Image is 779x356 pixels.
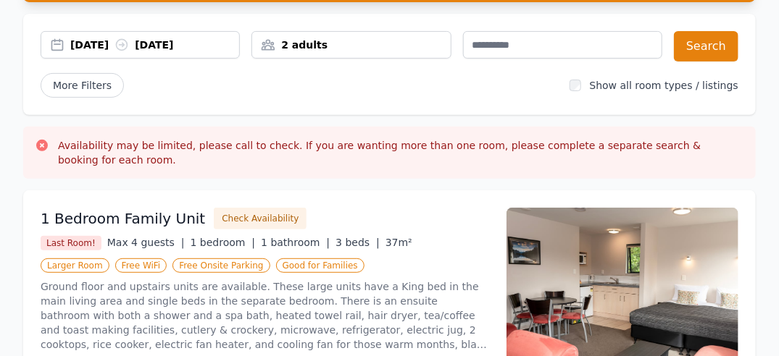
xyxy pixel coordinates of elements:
span: Free Onsite Parking [172,258,270,273]
span: Good for Families [276,258,364,273]
button: Search [674,31,738,62]
span: Larger Room [41,258,109,273]
span: Max 4 guests | [107,237,185,248]
span: 1 bathroom | [261,237,330,248]
label: Show all room types / listings [590,80,738,91]
div: 2 adults [252,38,450,52]
span: 3 beds | [336,237,380,248]
span: Free WiFi [115,258,167,273]
span: Last Room! [41,236,101,250]
span: 1 bedroom | [191,237,256,248]
div: [DATE] [DATE] [70,38,239,52]
h3: 1 Bedroom Family Unit [41,208,205,229]
p: Ground floor and upstairs units are available. These large units have a King bed in the main livi... [41,279,489,352]
span: More Filters [41,73,124,98]
button: Check Availability [214,208,307,229]
h3: Availability may be limited, please call to check. If you are wanting more than one room, please ... [58,138,744,167]
span: 37m² [386,237,412,248]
